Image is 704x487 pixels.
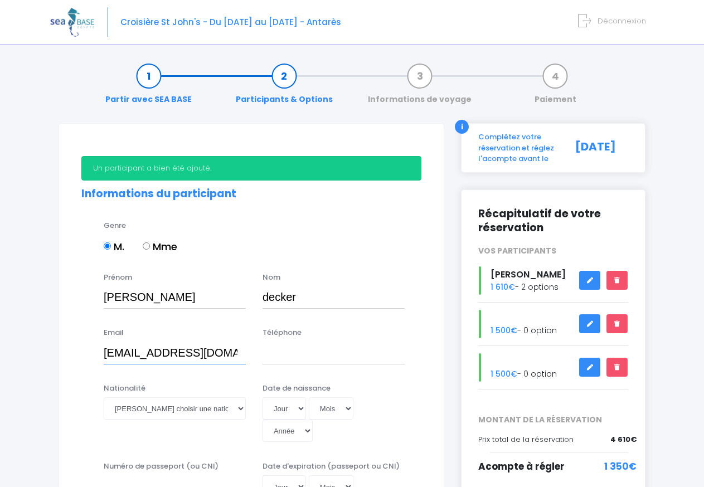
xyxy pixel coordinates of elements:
[120,16,341,28] span: Croisière St John's - Du [DATE] au [DATE] - Antarès
[470,310,637,338] div: - 0 option
[470,266,637,295] div: - 2 options
[529,70,582,105] a: Paiement
[230,70,338,105] a: Participants & Options
[104,461,219,472] label: Numéro de passeport (ou CNI)
[104,327,124,338] label: Email
[81,156,421,181] div: Un participant a bien été ajouté.
[263,383,331,394] label: Date de naissance
[263,461,400,472] label: Date d'expiration (passeport ou CNI)
[362,70,477,105] a: Informations de voyage
[143,239,177,254] label: Mme
[104,272,132,283] label: Prénom
[104,220,126,231] label: Genre
[143,242,150,250] input: Mme
[491,281,515,293] span: 1 610€
[104,239,124,254] label: M.
[100,70,197,105] a: Partir avec SEA BASE
[604,460,637,474] span: 1 350€
[491,268,566,281] span: [PERSON_NAME]
[81,188,421,201] h2: Informations du participant
[263,272,280,283] label: Nom
[478,434,574,445] span: Prix total de la réservation
[610,434,637,445] span: 4 610€
[104,242,111,250] input: M.
[598,16,646,26] span: Déconnexion
[470,245,637,257] div: VOS PARTICIPANTS
[455,120,469,134] div: i
[470,414,637,426] span: MONTANT DE LA RÉSERVATION
[263,327,302,338] label: Téléphone
[491,325,517,336] span: 1 500€
[470,132,567,164] div: Complétez votre réservation et réglez l'acompte avant le
[491,368,517,379] span: 1 500€
[567,132,637,164] div: [DATE]
[470,353,637,382] div: - 0 option
[104,383,145,394] label: Nationalité
[478,460,565,473] span: Acompte à régler
[478,207,628,235] h2: Récapitulatif de votre réservation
